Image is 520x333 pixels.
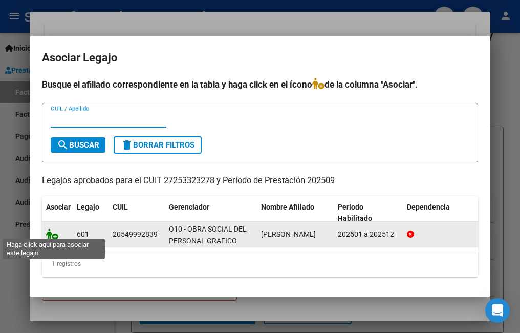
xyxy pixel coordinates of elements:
[338,203,372,223] span: Periodo Habilitado
[169,225,247,245] span: O10 - OBRA SOCIAL DEL PERSONAL GRAFICO
[403,196,480,230] datatable-header-cell: Dependencia
[334,196,403,230] datatable-header-cell: Periodo Habilitado
[165,196,257,230] datatable-header-cell: Gerenciador
[113,228,158,240] div: 20549992839
[51,137,105,153] button: Buscar
[42,196,73,230] datatable-header-cell: Asociar
[121,140,194,150] span: Borrar Filtros
[73,196,109,230] datatable-header-cell: Legajo
[261,230,316,238] span: MENDOZA JOEL
[42,175,478,188] p: Legajos aprobados para el CUIT 27253323278 y Período de Prestación 202509
[46,203,71,211] span: Asociar
[261,203,314,211] span: Nombre Afiliado
[42,48,478,68] h2: Asociar Legajo
[77,230,89,238] span: 601
[257,196,334,230] datatable-header-cell: Nombre Afiliado
[57,139,69,151] mat-icon: search
[42,251,478,277] div: 1 registros
[113,203,128,211] span: CUIL
[42,78,478,91] h4: Busque el afiliado correspondiente en la tabla y haga click en el ícono de la columna "Asociar".
[109,196,165,230] datatable-header-cell: CUIL
[485,298,510,323] div: Open Intercom Messenger
[338,228,399,240] div: 202501 a 202512
[407,203,450,211] span: Dependencia
[121,139,133,151] mat-icon: delete
[77,203,99,211] span: Legajo
[169,203,209,211] span: Gerenciador
[57,140,99,150] span: Buscar
[114,136,202,154] button: Borrar Filtros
